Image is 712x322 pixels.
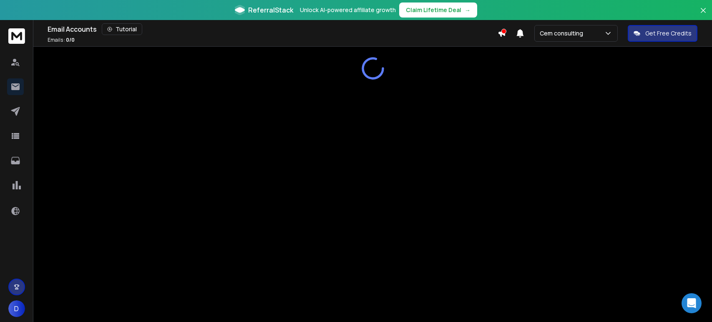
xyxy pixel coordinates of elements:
[102,23,142,35] button: Tutorial
[66,36,75,43] span: 0 / 0
[48,23,498,35] div: Email Accounts
[48,37,75,43] p: Emails :
[682,293,702,313] div: Open Intercom Messenger
[8,300,25,317] button: D
[399,3,477,18] button: Claim Lifetime Deal→
[540,29,586,38] p: Cem consulting
[465,6,470,14] span: →
[645,29,692,38] p: Get Free Credits
[698,5,709,25] button: Close banner
[248,5,293,15] span: ReferralStack
[628,25,697,42] button: Get Free Credits
[300,6,396,14] p: Unlock AI-powered affiliate growth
